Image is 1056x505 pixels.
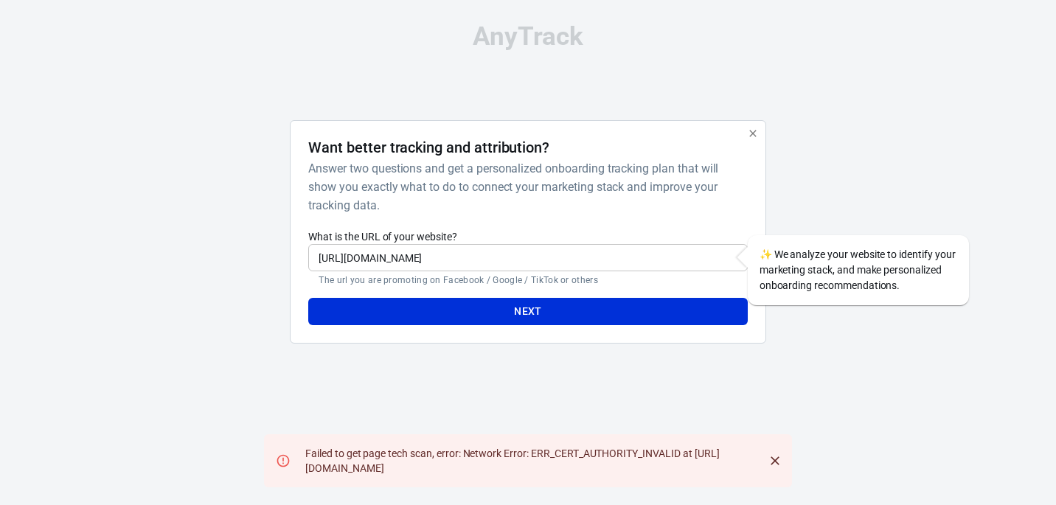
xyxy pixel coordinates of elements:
div: Failed to get page tech scan, error: Network Error: ERR_CERT_AUTHORITY_INVALID at [URL][DOMAIN_NAME] [299,440,764,481]
button: Next [308,298,747,325]
span: sparkles [760,248,772,260]
iframe: Intercom live chat [1006,433,1041,468]
input: https://yourwebsite.com/landing-page [308,244,747,271]
label: What is the URL of your website? [308,229,747,244]
h6: Answer two questions and get a personalized onboarding tracking plan that will show you exactly w... [308,159,741,215]
div: We analyze your website to identify your marketing stack, and make personalized onboarding recomm... [748,235,969,305]
div: AnyTrack [159,24,897,49]
p: The url you are promoting on Facebook / Google / TikTok or others [319,274,737,286]
h4: Want better tracking and attribution? [308,139,549,156]
button: Close [764,450,786,472]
